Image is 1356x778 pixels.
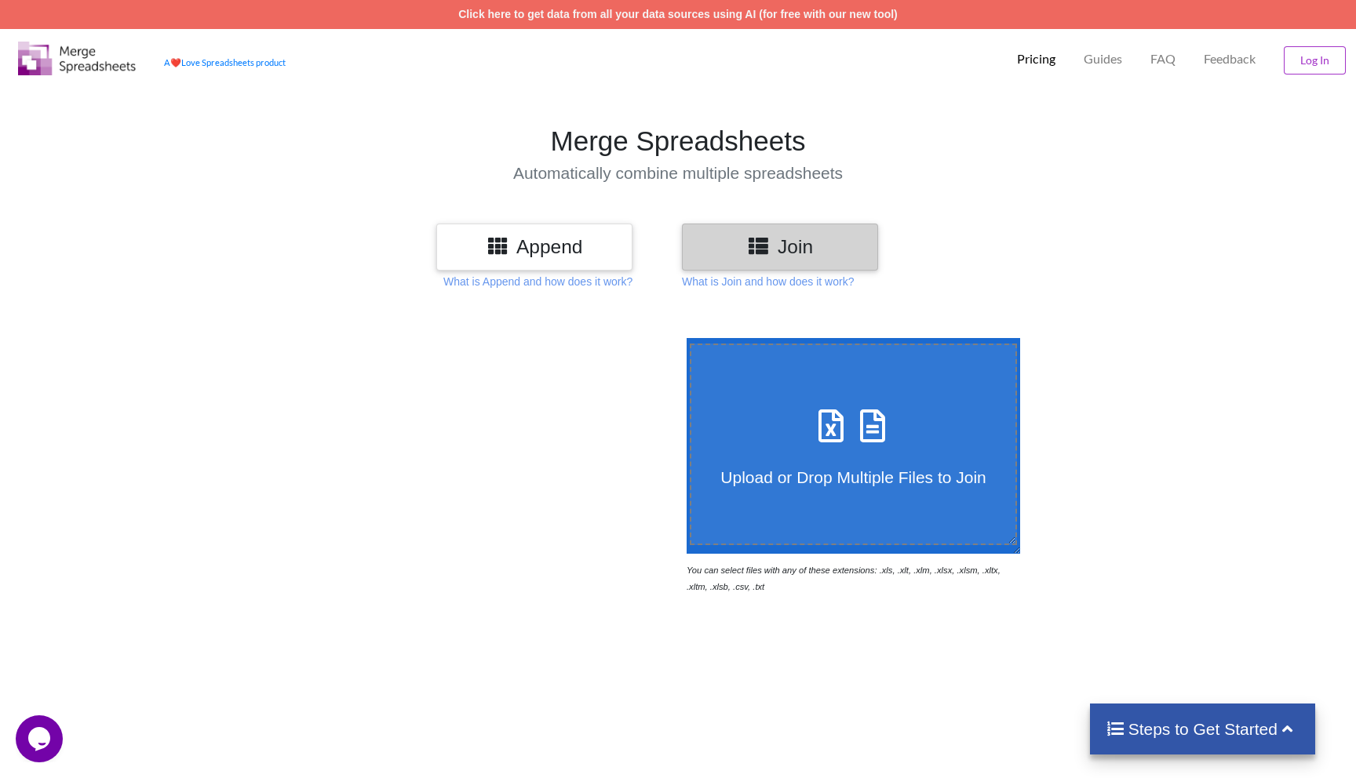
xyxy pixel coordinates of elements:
[1284,46,1346,75] button: Log In
[18,42,136,75] img: Logo.png
[720,468,986,486] span: Upload or Drop Multiple Files to Join
[1150,51,1176,67] p: FAQ
[1204,53,1256,65] span: Feedback
[1106,719,1299,739] h4: Steps to Get Started
[16,715,66,762] iframe: chat widget
[1084,51,1122,67] p: Guides
[443,274,632,289] p: What is Append and how does it work?
[164,57,286,67] a: AheartLove Spreadsheets product
[448,235,621,258] h3: Append
[458,8,898,20] a: Click here to get data from all your data sources using AI (for free with our new tool)
[1017,51,1055,67] p: Pricing
[694,235,866,258] h3: Join
[687,565,1001,591] i: You can select files with any of these extensions: .xls, .xlt, .xlm, .xlsx, .xlsm, .xltx, .xltm, ...
[682,274,854,289] p: What is Join and how does it work?
[170,57,181,67] span: heart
